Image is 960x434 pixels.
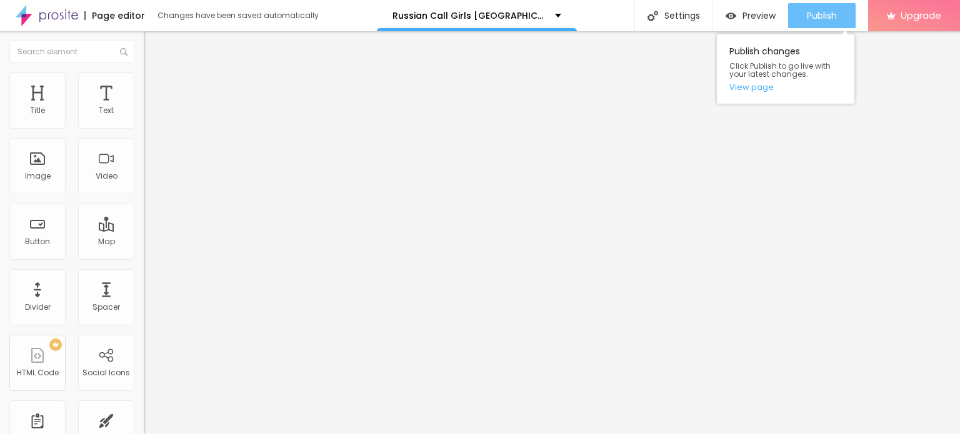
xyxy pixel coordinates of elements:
div: Social Icons [82,368,130,377]
input: Search element [9,41,134,63]
div: Page editor [84,11,145,20]
iframe: Editor [144,31,960,434]
div: HTML Code [17,368,59,377]
div: Text [99,106,114,115]
div: Changes have been saved automatically [157,12,319,19]
p: Russian Call Girls [GEOGRAPHIC_DATA] (:≡ Pick a high-class Hyderabad Call Girls [392,11,546,20]
div: Image [25,172,51,180]
img: Icone [647,11,658,21]
div: Spacer [92,303,120,312]
div: Button [25,237,50,246]
span: Publish [807,11,837,21]
span: Upgrade [901,10,941,21]
button: Preview [713,3,788,28]
a: View page [729,83,842,91]
div: Title [30,106,45,115]
span: Click Publish to go live with your latest changes. [729,62,842,78]
div: Publish changes [717,34,854,104]
div: Video [96,172,117,180]
img: Icone [120,48,127,56]
img: view-1.svg [726,11,736,21]
span: Preview [742,11,776,21]
div: Divider [25,303,51,312]
div: Map [98,237,115,246]
button: Publish [788,3,856,28]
